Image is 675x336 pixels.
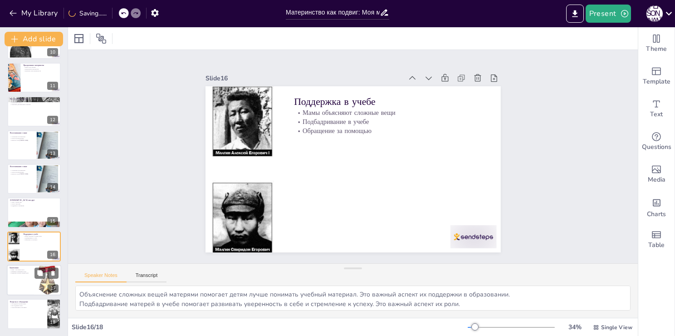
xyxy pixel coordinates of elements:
[68,9,107,18] div: Saving......
[5,32,63,46] button: Add slide
[7,130,61,160] div: 13
[48,285,59,293] div: 17
[10,199,58,202] p: [DEMOGRAPHIC_DATA] как друг
[23,70,58,72] p: Признание самоотверженности
[72,31,86,46] div: Layout
[10,202,58,203] p: Мама - верный друг
[638,223,675,256] div: Add a table
[72,323,468,331] div: Slide 16 / 18
[638,158,675,191] div: Add images, graphics, shapes or video
[10,138,34,139] p: Дележ воспоминаниями
[638,191,675,223] div: Add charts and graphs
[10,305,45,306] p: Как поддержать маму
[96,33,107,44] span: Position
[47,217,58,225] div: 15
[7,198,61,227] div: 15
[47,318,58,326] div: 18
[7,6,62,20] button: My Library
[23,233,58,236] p: Поддержка в учебе
[10,173,34,175] p: Важность роли [PERSON_NAME]
[10,165,34,168] p: Воспоминания о маме
[10,205,58,207] p: Поддержка и понимание
[650,109,663,119] span: Text
[10,272,31,274] p: Поддержка матерей каждый день
[127,272,167,282] button: Transcript
[10,203,58,205] p: Дележ секретами
[75,272,127,282] button: Speaker Notes
[10,102,58,104] p: Проявление заботы
[566,5,584,23] button: Export to PowerPoint
[638,60,675,93] div: Add ready made slides
[23,237,58,239] p: Подбадривание в учебе
[47,48,58,56] div: 10
[10,271,31,272] p: Уважение и признание труда
[643,77,670,87] span: Template
[47,82,58,90] div: 11
[648,240,665,250] span: Table
[10,104,58,105] p: Маленькие действия имеют значение
[214,59,411,88] div: Slide 16
[638,93,675,125] div: Add text boxes
[23,64,58,67] p: Празднование материнства
[10,303,45,305] p: Обсуждение значения мамы
[638,27,675,60] div: Change the overall theme
[10,301,45,303] p: Вопросы и обсуждение
[10,132,34,134] p: Воспоминания о маме
[642,142,671,152] span: Questions
[648,175,665,185] span: Media
[47,251,58,259] div: 16
[646,5,663,23] button: Д [PERSON_NAME]
[646,44,667,54] span: Theme
[47,183,58,191] div: 14
[646,5,663,22] div: Д [PERSON_NAME]
[10,306,45,308] p: Дележ мыслями и чувствами
[638,125,675,158] div: Get real-time input from your audience
[75,286,631,311] textarea: Объяснение сложных вещей матерями помогает детям лучше понимать учебный материал. Это важный аспе...
[7,63,61,93] div: 11
[298,111,489,140] p: Подбадривание в учебе
[10,170,34,172] p: Сохранение воспоминаний
[7,232,61,262] div: 16
[299,89,492,122] p: Поддержка в учебе
[286,6,380,19] input: Insert title
[7,164,61,194] div: 14
[48,267,59,278] button: Delete Slide
[7,265,61,296] div: 17
[47,116,58,124] div: 12
[47,149,58,158] div: 13
[23,66,58,68] p: Ценить труд матерей
[10,269,31,271] p: Мамы - настоящие герои
[296,120,488,149] p: Обращение за помощью
[34,267,45,278] button: Duplicate Slide
[7,299,61,329] div: 18
[601,324,632,331] span: Single View
[10,98,58,100] p: Как мы можем помочь
[23,235,58,237] p: Мамы объясняют сложные вещи
[10,267,31,269] p: Заключение
[10,171,34,173] p: Дележ воспоминаниями
[586,5,631,23] button: Present
[23,239,58,241] p: Обращение за помощью
[10,139,34,141] p: Важность роли [PERSON_NAME]
[10,136,34,138] p: Сохранение воспоминаний
[10,100,58,102] p: Помощь в повседневных делах
[23,68,58,70] p: Празднование материнства
[298,102,490,131] p: Мамы объясняют сложные вещи
[564,323,586,331] div: 34 %
[647,209,666,219] span: Charts
[7,96,61,126] div: 12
